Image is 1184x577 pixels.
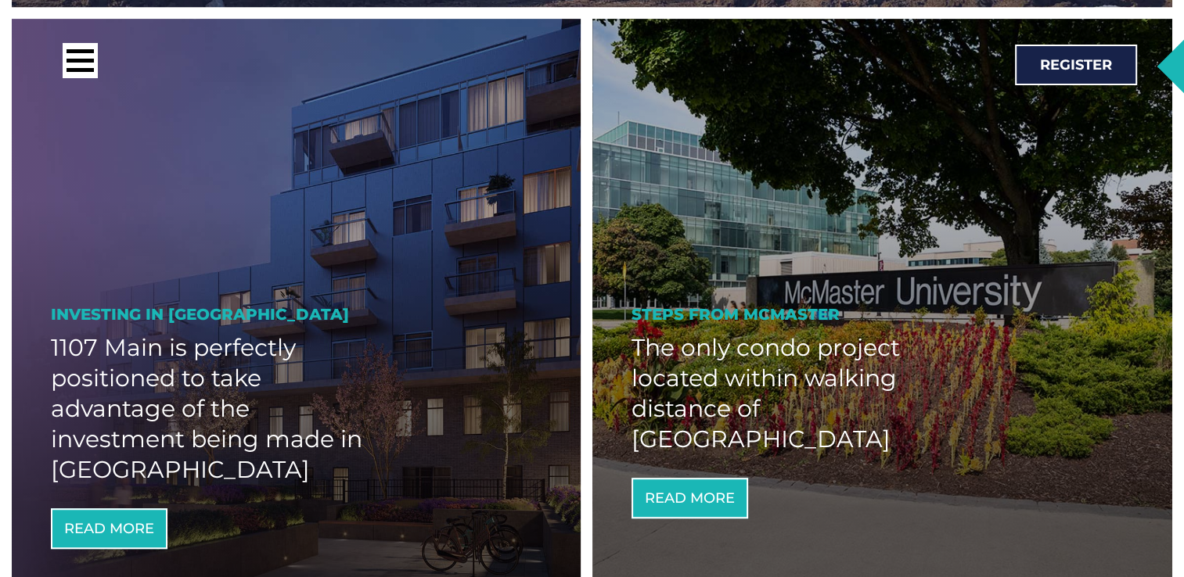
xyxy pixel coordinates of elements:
h2: The only condo project located within walking distance of [GEOGRAPHIC_DATA] [632,332,953,454]
a: Read More [51,508,167,549]
h2: Investing In [GEOGRAPHIC_DATA] [51,304,542,324]
span: Read More [64,521,154,536]
a: Register [1015,45,1137,85]
h2: Steps From McMaster [632,304,1134,324]
span: Register [1040,58,1112,72]
span: Read More [645,491,735,505]
a: Read More [632,478,748,518]
h2: 1107 Main is perfectly positioned to take advantage of the investment being made in [GEOGRAPHIC_D... [51,332,365,485]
